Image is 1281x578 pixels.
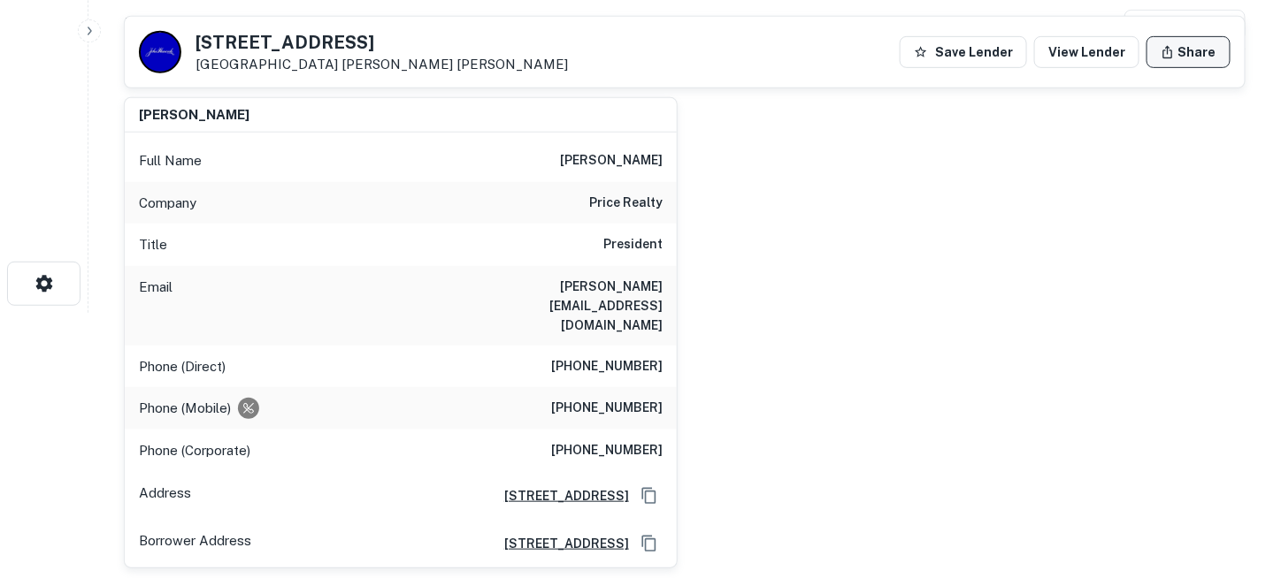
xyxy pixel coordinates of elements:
p: Full Name [139,150,202,171]
h6: [PHONE_NUMBER] [551,356,663,377]
p: Phone (Corporate) [139,440,250,461]
h6: [PHONE_NUMBER] [551,440,663,461]
h6: [PERSON_NAME] [139,105,249,125]
p: Phone (Direct) [139,356,226,377]
p: Borrower Address [139,530,251,557]
button: Share [1147,36,1231,68]
h5: [STREET_ADDRESS] [196,34,568,51]
a: [PERSON_NAME] [PERSON_NAME] [341,57,568,72]
p: Email [139,277,173,335]
p: [GEOGRAPHIC_DATA] [196,57,568,72]
a: [STREET_ADDRESS] [490,534,629,553]
p: Address [139,483,191,509]
button: Copy Address [636,483,663,509]
p: Title [139,234,167,255]
h6: [PERSON_NAME] [560,150,663,171]
div: Requests to not be contacted at this number [238,398,259,419]
h6: [PERSON_NAME][EMAIL_ADDRESS][DOMAIN_NAME] [450,277,663,335]
h6: price realty [589,193,663,214]
h6: President [603,234,663,255]
p: Company [139,193,196,214]
a: [STREET_ADDRESS] [490,486,629,506]
h4: Buyer Details [124,10,261,42]
h6: [PHONE_NUMBER] [551,398,663,419]
button: Save Lender [900,36,1027,68]
button: Copy Address [636,530,663,557]
p: Phone (Mobile) [139,398,231,419]
a: View Lender [1034,36,1139,68]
